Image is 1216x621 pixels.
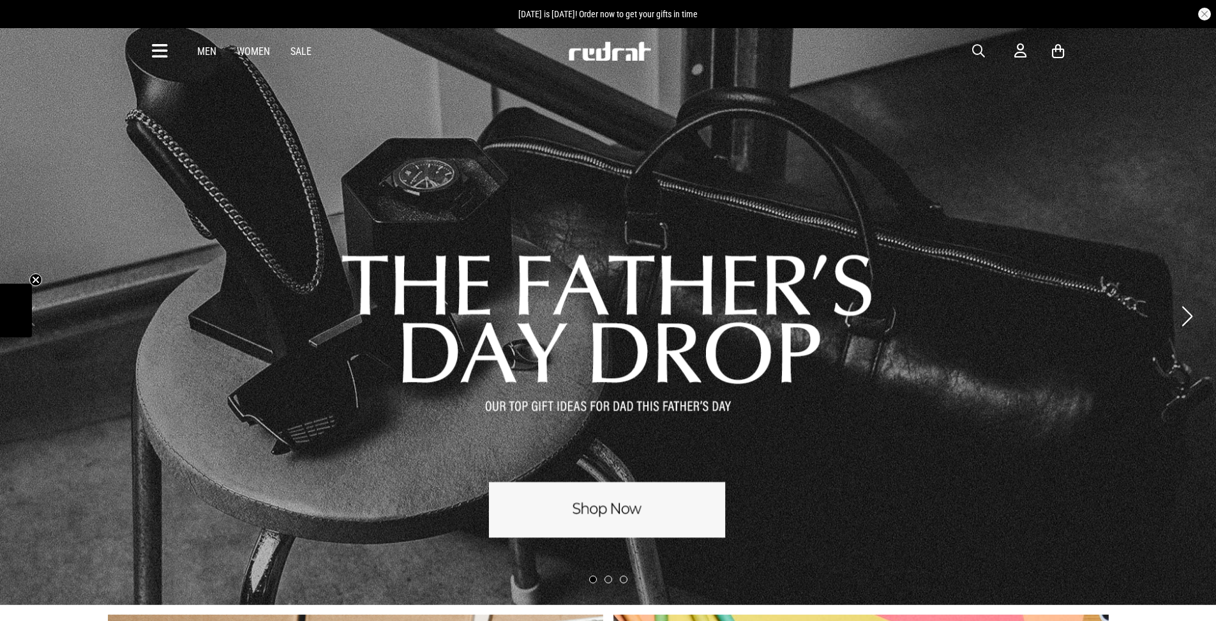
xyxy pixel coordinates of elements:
[290,45,312,57] a: Sale
[237,45,270,57] a: Women
[567,42,652,61] img: Redrat logo
[29,273,42,286] button: Close teaser
[518,9,698,19] span: [DATE] is [DATE]! Order now to get your gifts in time
[1178,302,1196,330] button: Next slide
[197,45,216,57] a: Men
